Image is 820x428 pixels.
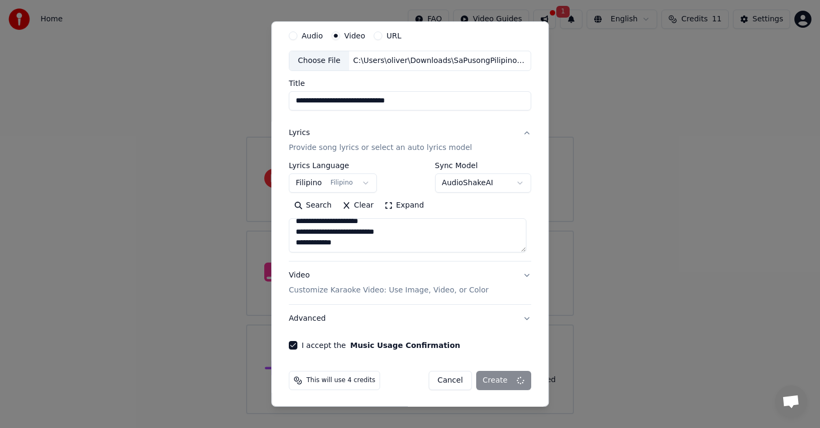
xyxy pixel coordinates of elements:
p: Provide song lyrics or select an auto lyrics model [289,142,472,153]
label: Video [344,32,365,39]
div: C:\Users\oliver\Downloads\SaPusongPilipino_Bangon_Pilipinas.mp4 [349,56,531,66]
span: This will use 4 credits [306,376,375,385]
div: LyricsProvide song lyrics or select an auto lyrics model [289,162,531,261]
div: Choose File [289,51,349,70]
label: Sync Model [435,162,531,169]
label: Lyrics Language [289,162,377,169]
label: URL [387,32,401,39]
label: Audio [302,32,323,39]
label: Title [289,80,531,87]
button: Expand [379,197,429,214]
button: Clear [337,197,379,214]
button: Search [289,197,337,214]
button: Advanced [289,305,531,332]
button: LyricsProvide song lyrics or select an auto lyrics model [289,119,531,162]
div: Lyrics [289,128,310,138]
button: Cancel [429,371,472,390]
button: VideoCustomize Karaoke Video: Use Image, Video, or Color [289,261,531,304]
label: I accept the [302,342,460,349]
button: I accept the [350,342,460,349]
p: Customize Karaoke Video: Use Image, Video, or Color [289,285,488,296]
div: Video [289,270,488,296]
